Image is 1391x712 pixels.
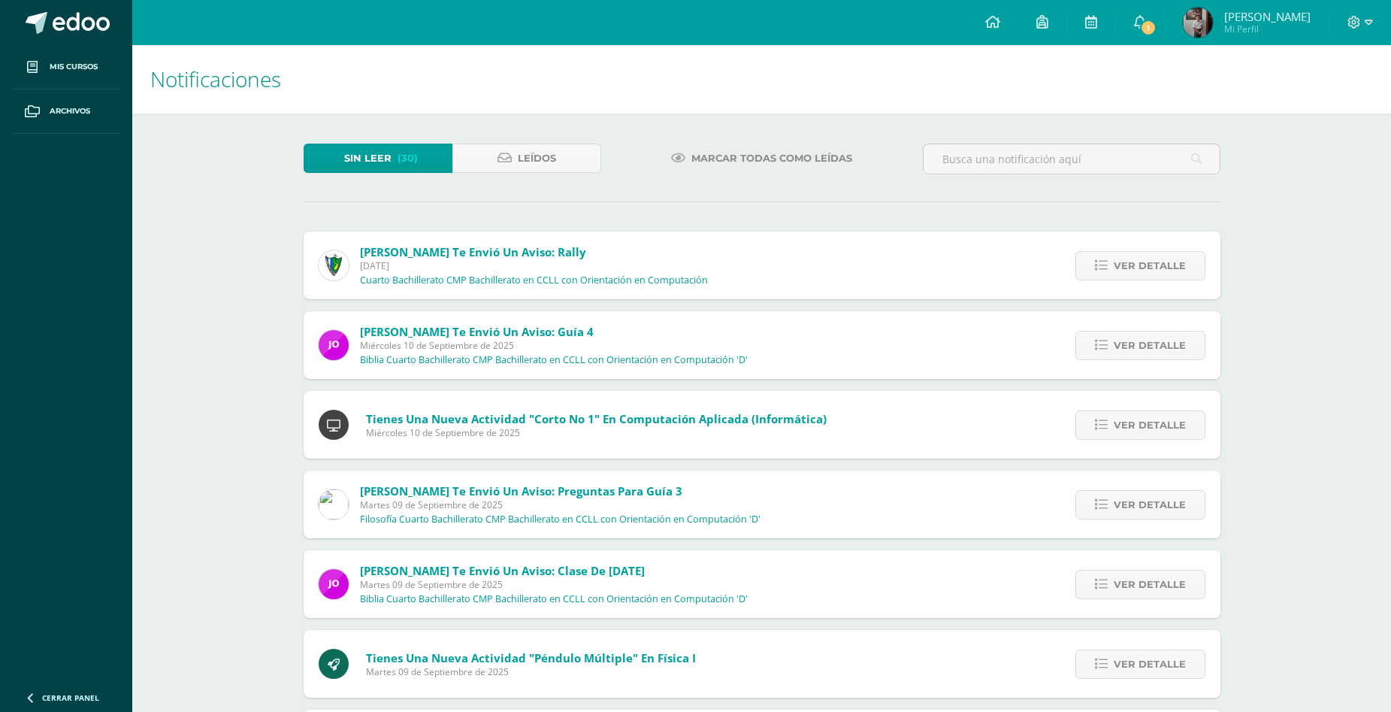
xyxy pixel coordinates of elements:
[360,514,761,526] p: Filosofía Cuarto Bachillerato CMP Bachillerato en CCLL con Orientación en Computación 'D'
[360,498,761,511] span: Martes 09 de Septiembre de 2025
[360,354,748,366] p: Biblia Cuarto Bachillerato CMP Bachillerato en CCLL con Orientación en Computación 'D'
[691,144,852,172] span: Marcar todas como leídas
[50,105,90,117] span: Archivos
[1114,491,1186,519] span: Ver detalle
[1114,332,1186,359] span: Ver detalle
[360,259,708,272] span: [DATE]
[366,650,696,665] span: Tienes una nueva actividad "Péndulo múltiple" En Física I
[304,144,452,173] a: Sin leer(30)
[1114,411,1186,439] span: Ver detalle
[1114,252,1186,280] span: Ver detalle
[360,563,645,578] span: [PERSON_NAME] te envió un aviso: Clase de [DATE]
[42,692,99,703] span: Cerrar panel
[360,593,748,605] p: Biblia Cuarto Bachillerato CMP Bachillerato en CCLL con Orientación en Computación 'D'
[452,144,601,173] a: Leídos
[319,489,349,520] img: 6dfd641176813817be49ede9ad67d1c4.png
[1140,20,1157,36] span: 1
[360,244,586,259] span: [PERSON_NAME] te envió un aviso: Rally
[360,578,748,591] span: Martes 09 de Septiembre de 2025
[319,330,349,360] img: 6614adf7432e56e5c9e182f11abb21f1.png
[360,324,594,339] span: [PERSON_NAME] te envió un aviso: Guía 4
[319,569,349,599] img: 6614adf7432e56e5c9e182f11abb21f1.png
[518,144,556,172] span: Leídos
[652,144,871,173] a: Marcar todas como leídas
[360,483,682,498] span: [PERSON_NAME] te envió un aviso: Preguntas para guía 3
[12,89,120,134] a: Archivos
[1183,8,1213,38] img: 326c8c6dfc139d3cba5a6f1bc173c9c2.png
[360,274,708,286] p: Cuarto Bachillerato CMP Bachillerato en CCLL con Orientación en Computación
[924,144,1220,174] input: Busca una notificación aquí
[1224,9,1311,24] span: [PERSON_NAME]
[12,45,120,89] a: Mis cursos
[1114,571,1186,598] span: Ver detalle
[1114,650,1186,678] span: Ver detalle
[366,665,696,678] span: Martes 09 de Septiembre de 2025
[150,65,281,93] span: Notificaciones
[366,426,827,439] span: Miércoles 10 de Septiembre de 2025
[319,250,349,280] img: 9f174a157161b4ddbe12118a61fed988.png
[1224,23,1311,35] span: Mi Perfil
[398,144,418,172] span: (30)
[344,144,392,172] span: Sin leer
[360,339,748,352] span: Miércoles 10 de Septiembre de 2025
[366,411,827,426] span: Tienes una nueva actividad "Corto No 1" En Computación Aplicada (Informática)
[50,61,98,73] span: Mis cursos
